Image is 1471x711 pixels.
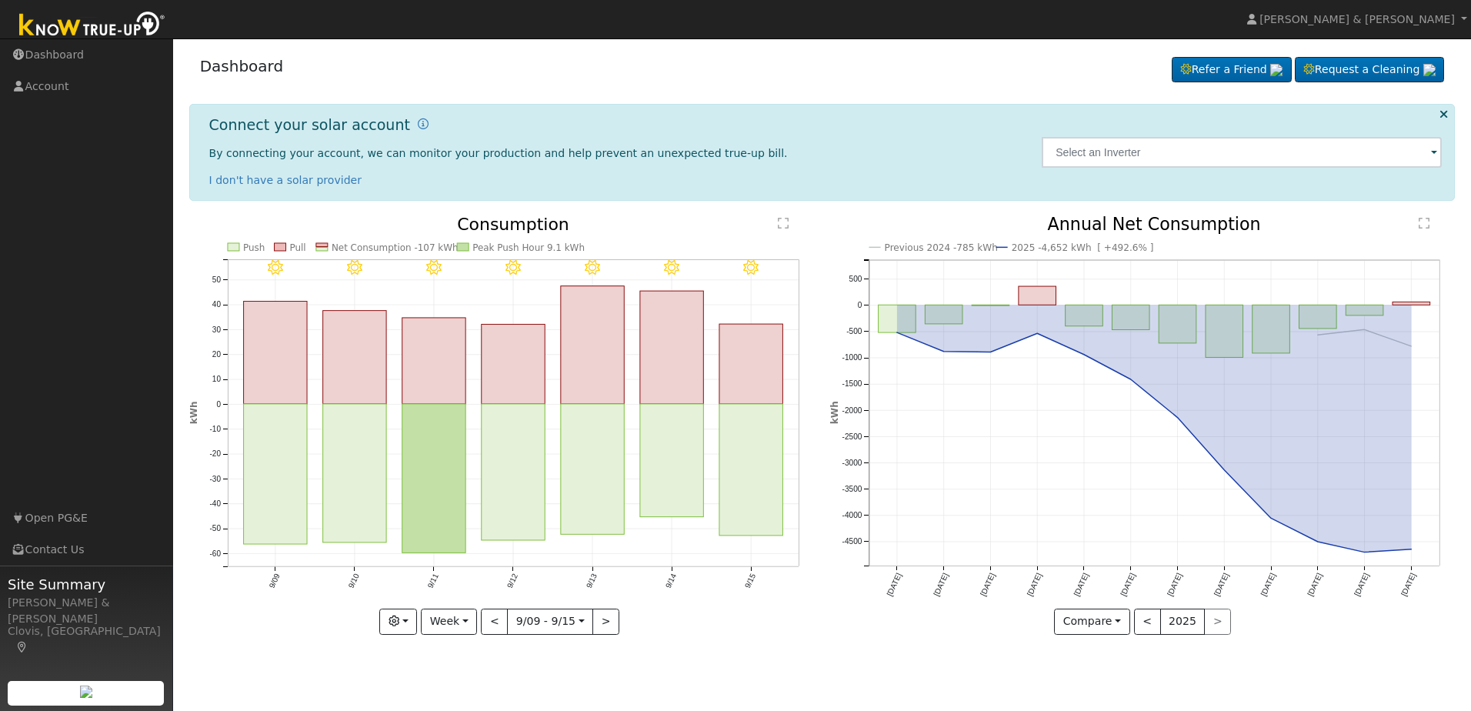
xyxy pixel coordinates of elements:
img: retrieve [1423,64,1436,76]
text: [DATE] [1026,572,1043,598]
rect: onclick="" [402,404,465,553]
circle: onclick="" [1409,343,1415,349]
text: -40 [209,499,221,508]
div: Clovis, [GEOGRAPHIC_DATA] [8,623,165,656]
text: -3500 [842,485,862,493]
img: retrieve [80,686,92,698]
h1: Connect your solar account [209,116,410,134]
text: [DATE] [1399,572,1417,598]
text: [DATE] [979,572,996,598]
rect: onclick="" [561,286,624,404]
rect: onclick="" [482,404,545,540]
circle: onclick="" [894,329,900,335]
i: 9/13 - Clear [585,260,600,275]
rect: onclick="" [1299,305,1337,329]
a: Map [15,641,29,653]
rect: onclick="" [640,291,703,404]
i: 9/12 - Clear [505,260,521,275]
rect: onclick="" [322,404,385,542]
circle: onclick="" [988,349,994,355]
text: Pull [289,242,305,253]
text: Net Consumption -107 kWh [332,242,459,253]
text: [DATE] [1306,572,1324,598]
span: [PERSON_NAME] & [PERSON_NAME] [1259,13,1455,25]
text: 0 [858,301,862,309]
text: Previous 2024 -785 kWh [885,243,998,254]
button: < [481,609,508,635]
text: Push [243,242,265,253]
text: 50 [212,275,221,284]
text: 9/12 [505,572,519,590]
text: [DATE] [1119,572,1137,598]
text: [DATE] [1353,572,1371,598]
text: Annual Net Consumption [1048,214,1261,234]
rect: onclick="" [925,305,962,325]
circle: onclick="" [1315,332,1321,339]
circle: onclick="" [1081,352,1087,358]
rect: onclick="" [1206,305,1243,358]
rect: onclick="" [1066,305,1103,326]
text: 9/10 [346,572,360,590]
i: 9/09 - Clear [268,260,283,275]
text: -1500 [842,380,862,389]
text: 10 [212,376,221,384]
img: retrieve [1270,64,1283,76]
rect: onclick="" [1346,305,1384,316]
text: -2000 [842,406,862,415]
text: kWh [188,402,199,425]
text: -500 [846,327,862,335]
text: -60 [209,549,221,558]
text: [DATE] [1212,572,1230,598]
rect: onclick="" [879,305,916,333]
circle: onclick="" [1315,539,1321,545]
text: -10 [209,425,221,433]
a: Dashboard [200,57,284,75]
text: Consumption [457,215,569,234]
circle: onclick="" [1268,516,1274,522]
text: -2500 [842,432,862,441]
text: 9/15 [743,572,757,590]
text: 9/13 [585,572,599,590]
button: 2025 [1160,609,1206,635]
circle: onclick="" [1175,415,1181,421]
rect: onclick="" [561,404,624,535]
text: 0 [216,400,221,409]
text: [DATE] [1259,572,1277,598]
text: 20 [212,350,221,359]
text: 30 [212,325,221,334]
text: -30 [209,475,221,483]
text: [DATE] [932,572,949,598]
text: [DATE] [1166,572,1183,598]
button: Compare [1054,609,1130,635]
text: 9/14 [664,572,678,590]
circle: onclick="" [1128,376,1134,382]
button: < [1134,609,1161,635]
button: Week [421,609,477,635]
span: Site Summary [8,574,165,595]
button: 9/09 - 9/15 [507,609,593,635]
text:  [778,217,789,229]
text: -4500 [842,538,862,546]
circle: onclick="" [1362,327,1368,333]
a: Refer a Friend [1172,57,1292,83]
rect: onclick="" [322,311,385,404]
text: -50 [209,525,221,533]
rect: onclick="" [1393,302,1430,305]
text: [DATE] [886,572,903,598]
rect: onclick="" [1253,305,1290,354]
rect: onclick="" [482,325,545,405]
a: Request a Cleaning [1295,57,1444,83]
rect: onclick="" [1159,305,1196,344]
text: [DATE] [1072,572,1090,598]
text: -1000 [842,354,862,362]
button: > [592,609,619,635]
rect: onclick="" [402,318,465,404]
circle: onclick="" [1362,549,1368,556]
span: By connecting your account, we can monitor your production and help prevent an unexpected true-up... [209,147,788,159]
text: kWh [829,402,840,425]
i: 9/14 - Clear [664,260,679,275]
text: -4000 [842,511,862,519]
a: I don't have a solar provider [209,174,362,186]
text: 9/09 [267,572,281,590]
input: Select an Inverter [1042,137,1442,168]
